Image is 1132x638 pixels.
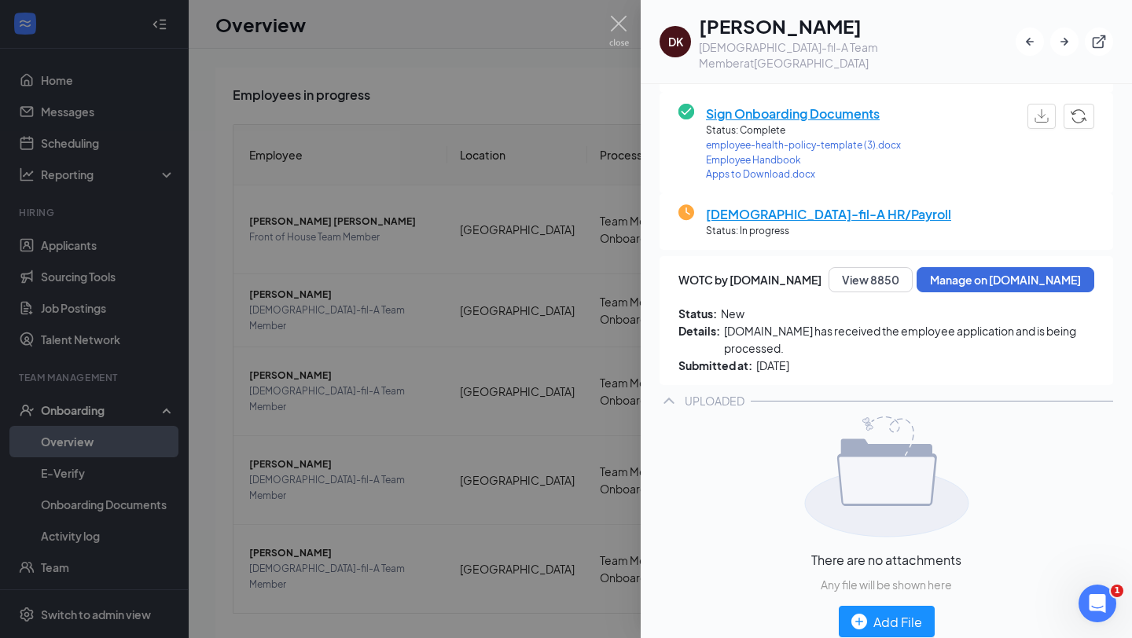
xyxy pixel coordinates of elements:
a: Employee Handbook [706,153,901,168]
button: View 8850 [829,267,913,292]
span: WOTC by [DOMAIN_NAME] [678,271,821,288]
button: ExternalLink [1085,27,1113,56]
iframe: Intercom live chat [1079,585,1116,622]
h1: [PERSON_NAME] [699,13,1016,39]
span: Submitted at: [678,357,752,374]
span: [DOMAIN_NAME] has received the employee application and is being processed. [724,322,1094,357]
svg: ArrowLeftNew [1022,34,1038,49]
button: Add File [839,606,935,637]
span: [DATE] [756,357,789,374]
span: New [721,305,744,322]
span: Any file will be shown here [821,576,952,593]
a: employee-health-policy-template (3).docx [706,138,901,153]
svg: ArrowRight [1057,34,1072,49]
svg: ExternalLink [1091,34,1107,49]
div: [DEMOGRAPHIC_DATA]-fil-A Team Member at [GEOGRAPHIC_DATA] [699,39,1016,71]
button: Manage on [DOMAIN_NAME] [917,267,1094,292]
span: Status: [678,305,717,322]
span: There are no attachments [811,550,961,570]
span: Status: In progress [706,224,951,239]
button: ArrowRight [1050,27,1079,56]
span: 1 [1111,585,1123,597]
div: UPLOADED [685,393,744,409]
div: Add File [851,612,922,632]
button: ArrowLeftNew [1016,27,1044,56]
span: Status: Complete [706,123,901,138]
a: Apps to Download.docx [706,167,901,182]
span: Sign Onboarding Documents [706,104,901,123]
div: DK [668,34,683,49]
span: Details: [678,322,720,357]
span: [DEMOGRAPHIC_DATA]-fil-A HR/Payroll [706,204,951,224]
svg: ChevronUp [660,391,678,410]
